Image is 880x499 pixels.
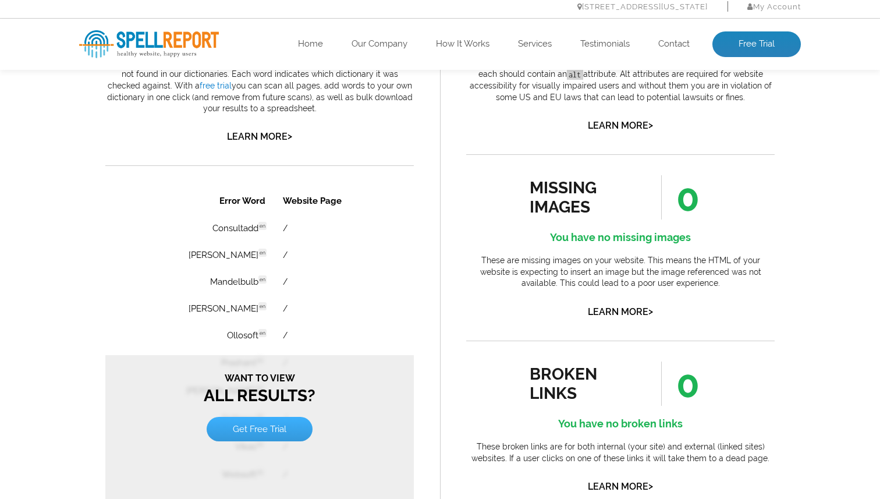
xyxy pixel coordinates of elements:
h3: All Results? [6,186,303,219]
div: missing images [530,178,635,217]
a: / [178,64,182,73]
a: / [178,91,182,100]
th: Error Word [30,1,168,28]
a: Services [518,38,552,50]
span: Want to view [6,186,303,197]
th: Website Page [169,1,278,28]
a: Learn More> [588,120,653,131]
span: > [648,478,653,494]
span: en [153,36,161,44]
a: Contact [658,38,690,50]
a: Free Trial [712,31,801,57]
div: broken links [530,364,635,403]
td: Ollosoft [30,136,168,162]
td: [PERSON_NAME] [30,56,168,82]
h4: You have no missing images [466,228,775,247]
td: Mandelbulb [30,83,168,108]
a: Home [298,38,323,50]
a: Our Company [352,38,407,50]
a: / [178,37,182,47]
span: 0 [661,362,700,406]
span: en [153,89,161,97]
td: [PERSON_NAME] [30,109,168,135]
span: > [288,128,292,144]
a: / [178,144,182,154]
p: What does this mean? In the HTML of your website you have tags that each should contain an attrib... [466,58,775,103]
a: My Account [747,2,801,11]
a: Learn More> [588,481,653,492]
h4: You have no broken links [466,415,775,433]
a: Learn More> [588,306,653,317]
img: SpellReport [79,30,219,58]
span: en [153,143,161,151]
a: 1 [148,330,159,343]
a: free trial [200,81,232,90]
p: These broken links are for both internal (your site) and external (linked sites) websites. If a u... [466,441,775,464]
a: [STREET_ADDRESS][US_STATE] [577,2,708,11]
code: alt [567,69,583,80]
a: Testimonials [580,38,630,50]
span: > [648,303,653,320]
td: Consultadd [30,29,168,55]
span: en [153,62,161,70]
span: 0 [661,175,700,220]
p: These are missing images on your website. This means the HTML of your website is expecting to ins... [466,255,775,289]
a: How It Works [436,38,489,50]
a: Get Free Trial [101,231,207,255]
span: en [153,116,161,124]
span: > [648,117,653,133]
p: These are words from the scanned pages of your website (limited to 50) that are not found in our ... [105,58,414,115]
a: / [178,118,182,127]
a: Learn More> [227,131,292,142]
